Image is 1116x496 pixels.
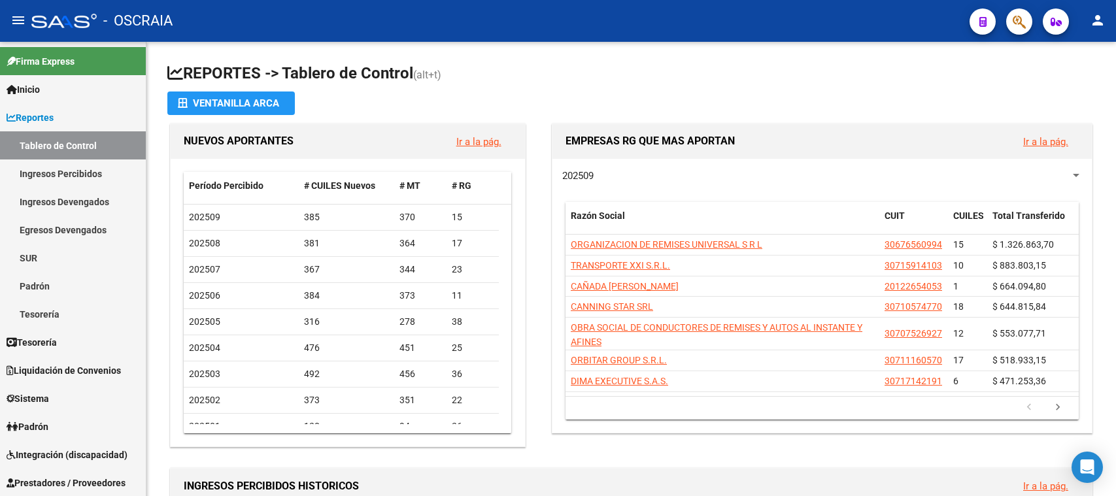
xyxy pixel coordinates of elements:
div: 384 [304,288,389,303]
div: 316 [304,314,389,329]
h1: REPORTES -> Tablero de Control [167,63,1095,86]
div: 367 [304,262,389,277]
div: 476 [304,340,389,355]
span: $ 471.253,36 [992,376,1046,386]
span: 202501 [189,421,220,431]
span: # MT [399,180,420,191]
button: Ventanilla ARCA [167,91,295,115]
span: Firma Express [7,54,75,69]
span: CANNING STAR SRL [571,301,653,312]
div: 36 [452,367,494,382]
span: INGRESOS PERCIBIDOS HISTORICOS [184,480,359,492]
span: ORGANIZACION DE REMISES UNIVERSAL S R L [571,239,762,250]
span: $ 644.815,84 [992,301,1046,312]
span: $ 1.326.863,70 [992,239,1054,250]
div: Ventanilla ARCA [178,91,284,115]
span: Inicio [7,82,40,97]
div: 38 [452,314,494,329]
span: - OSCRAIA [103,7,173,35]
span: 202504 [189,342,220,353]
span: Período Percibido [189,180,263,191]
mat-icon: menu [10,12,26,28]
span: Total Transferido [992,210,1065,221]
div: 11 [452,288,494,303]
datatable-header-cell: Período Percibido [184,172,299,200]
span: CUILES [953,210,984,221]
span: 202502 [189,395,220,405]
span: 1 [953,281,958,291]
span: 202503 [189,369,220,379]
mat-icon: person [1090,12,1106,28]
div: 492 [304,367,389,382]
span: Liquidación de Convenios [7,363,121,378]
a: Ir a la pág. [1023,480,1068,492]
span: DIMA EXECUTIVE S.A.S. [571,376,668,386]
span: # RG [452,180,471,191]
div: 22 [452,393,494,408]
datatable-header-cell: Razón Social [566,202,879,245]
span: 202509 [562,170,594,182]
span: 30707526927 [885,328,942,339]
a: Ir a la pág. [456,136,501,148]
span: Padrón [7,420,48,434]
span: 202506 [189,290,220,301]
span: 202505 [189,316,220,327]
div: 344 [399,262,441,277]
span: 10 [953,260,964,271]
span: $ 518.933,15 [992,355,1046,365]
span: 17 [953,355,964,365]
div: 373 [304,393,389,408]
span: Sistema [7,391,49,406]
span: # CUILES Nuevos [304,180,375,191]
span: 15 [953,239,964,250]
div: 364 [399,236,441,251]
div: 23 [452,262,494,277]
div: 373 [399,288,441,303]
datatable-header-cell: # RG [447,172,499,200]
div: 370 [399,210,441,225]
div: 17 [452,236,494,251]
span: EMPRESAS RG QUE MAS APORTAN [566,135,735,147]
div: 385 [304,210,389,225]
span: NUEVOS APORTANTES [184,135,294,147]
a: Ir a la pág. [1023,136,1068,148]
button: Ir a la pág. [1013,129,1079,154]
span: (alt+t) [413,69,441,81]
div: 381 [304,236,389,251]
div: 36 [452,419,494,434]
span: 202509 [189,212,220,222]
span: CAÑADA [PERSON_NAME] [571,281,679,291]
div: 94 [399,419,441,434]
span: 202507 [189,264,220,274]
span: 30710574770 [885,301,942,312]
div: 15 [452,210,494,225]
span: ORBITAR GROUP S.R.L. [571,355,667,365]
datatable-header-cell: CUILES [948,202,987,245]
span: Reportes [7,110,54,125]
datatable-header-cell: CUIT [879,202,948,245]
div: 25 [452,340,494,355]
span: CUIT [885,210,905,221]
a: go to next page [1045,401,1070,415]
span: 30715914103 [885,260,942,271]
span: Prestadores / Proveedores [7,476,126,490]
div: Open Intercom Messenger [1072,452,1103,483]
span: 30717142191 [885,376,942,386]
span: $ 664.094,80 [992,281,1046,291]
span: Razón Social [571,210,625,221]
span: 30711160570 [885,355,942,365]
span: 12 [953,328,964,339]
div: 351 [399,393,441,408]
span: Tesorería [7,335,57,350]
span: 18 [953,301,964,312]
a: go to previous page [1017,401,1041,415]
datatable-header-cell: # CUILES Nuevos [299,172,394,200]
span: 30676560994 [885,239,942,250]
span: TRANSPORTE XXI S.R.L. [571,260,670,271]
div: 278 [399,314,441,329]
span: OBRA SOCIAL DE CONDUCTORES DE REMISES Y AUTOS AL INSTANTE Y AFINES [571,322,862,348]
div: 451 [399,340,441,355]
span: 202508 [189,238,220,248]
span: $ 553.077,71 [992,328,1046,339]
button: Ir a la pág. [446,129,512,154]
